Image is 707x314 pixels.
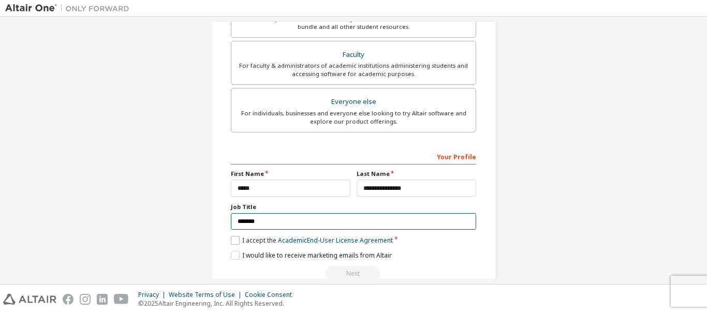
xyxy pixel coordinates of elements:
[238,48,469,62] div: Faculty
[138,299,298,308] p: © 2025 Altair Engineering, Inc. All Rights Reserved.
[231,203,476,211] label: Job Title
[231,266,476,281] div: Read and acccept EULA to continue
[238,95,469,109] div: Everyone else
[231,170,350,178] label: First Name
[231,251,392,260] label: I would like to receive marketing emails from Altair
[357,170,476,178] label: Last Name
[245,291,298,299] div: Cookie Consent
[97,294,108,305] img: linkedin.svg
[138,291,169,299] div: Privacy
[3,294,56,305] img: altair_logo.svg
[80,294,91,305] img: instagram.svg
[231,236,393,245] label: I accept the
[5,3,135,13] img: Altair One
[63,294,73,305] img: facebook.svg
[238,62,469,78] div: For faculty & administrators of academic institutions administering students and accessing softwa...
[238,14,469,31] div: For currently enrolled students looking to access the free Altair Student Edition bundle and all ...
[169,291,245,299] div: Website Terms of Use
[238,109,469,126] div: For individuals, businesses and everyone else looking to try Altair software and explore our prod...
[114,294,129,305] img: youtube.svg
[278,236,393,245] a: Academic End-User License Agreement
[231,148,476,165] div: Your Profile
